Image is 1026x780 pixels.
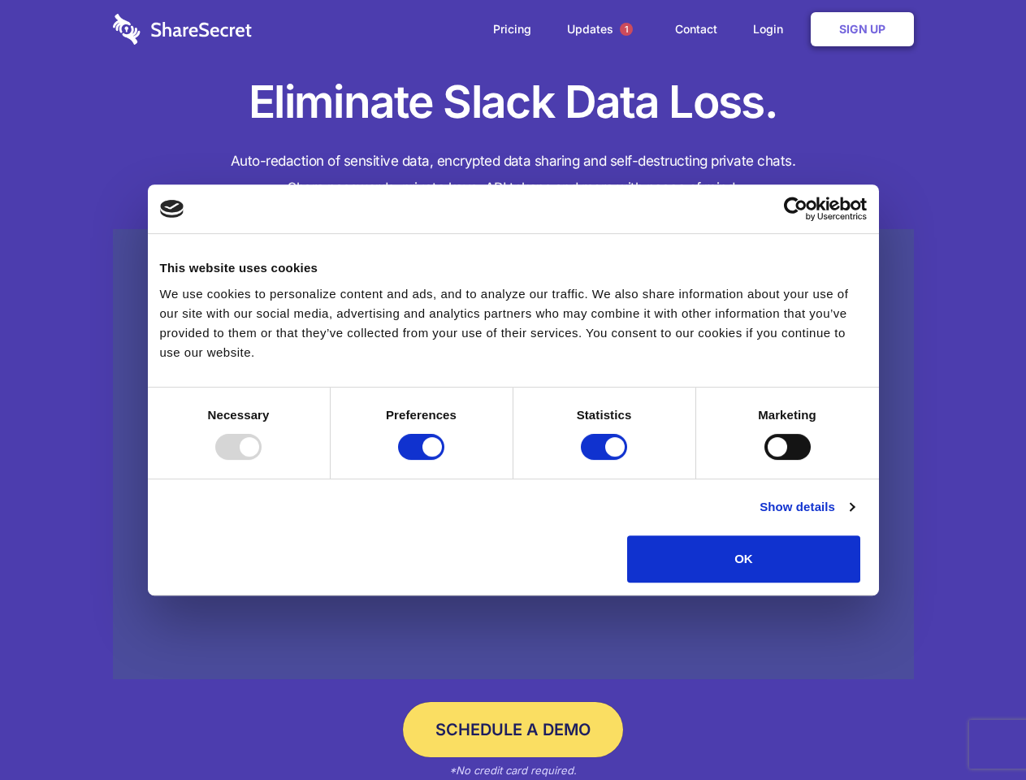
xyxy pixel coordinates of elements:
a: Wistia video thumbnail [113,229,914,680]
a: Login [737,4,807,54]
a: Pricing [477,4,548,54]
div: We use cookies to personalize content and ads, and to analyze our traffic. We also share informat... [160,284,867,362]
a: Schedule a Demo [403,702,623,757]
h4: Auto-redaction of sensitive data, encrypted data sharing and self-destructing private chats. Shar... [113,148,914,201]
img: logo-wordmark-white-trans-d4663122ce5f474addd5e946df7df03e33cb6a1c49d2221995e7729f52c070b2.svg [113,14,252,45]
strong: Preferences [386,408,457,422]
a: Sign Up [811,12,914,46]
strong: Marketing [758,408,816,422]
a: Usercentrics Cookiebot - opens in a new window [725,197,867,221]
button: OK [627,535,860,583]
span: 1 [620,23,633,36]
strong: Necessary [208,408,270,422]
a: Show details [760,497,854,517]
em: *No credit card required. [449,764,577,777]
h1: Eliminate Slack Data Loss. [113,73,914,132]
a: Contact [659,4,734,54]
strong: Statistics [577,408,632,422]
img: logo [160,200,184,218]
div: This website uses cookies [160,258,867,278]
